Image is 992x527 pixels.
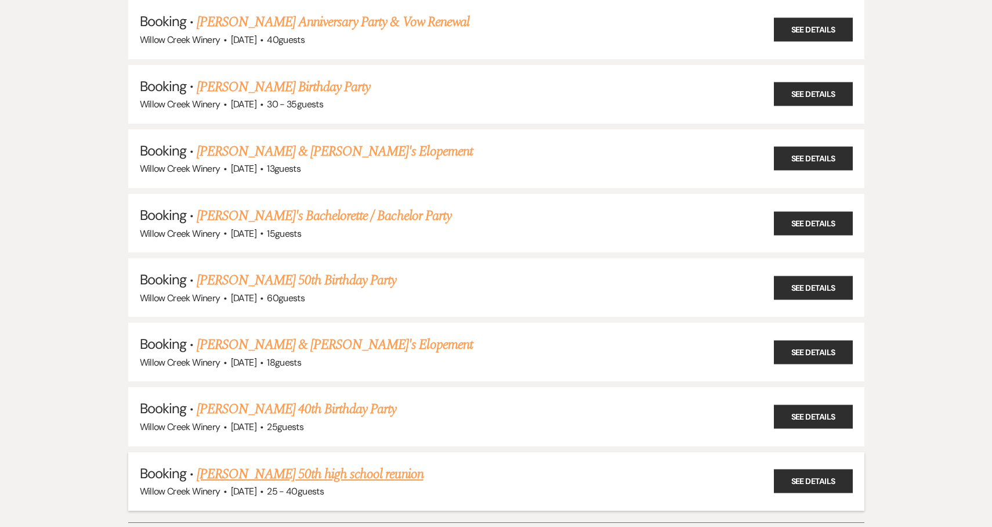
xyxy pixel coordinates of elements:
[197,270,396,291] a: [PERSON_NAME] 50th Birthday Party
[140,206,186,224] span: Booking
[140,464,186,482] span: Booking
[267,34,305,46] span: 40 guests
[231,34,256,46] span: [DATE]
[231,228,256,240] span: [DATE]
[774,17,853,41] a: See Details
[231,485,256,497] span: [DATE]
[140,356,220,369] span: Willow Creek Winery
[267,228,301,240] span: 15 guests
[231,421,256,433] span: [DATE]
[267,163,301,175] span: 13 guests
[267,292,305,304] span: 60 guests
[197,141,473,162] a: [PERSON_NAME] & [PERSON_NAME]'s Elopement
[140,335,186,353] span: Booking
[140,292,220,304] span: Willow Creek Winery
[774,147,853,171] a: See Details
[774,340,853,364] a: See Details
[231,163,256,175] span: [DATE]
[774,276,853,299] a: See Details
[267,421,303,433] span: 25 guests
[267,485,324,497] span: 25 - 40 guests
[140,163,220,175] span: Willow Creek Winery
[140,228,220,240] span: Willow Creek Winery
[774,405,853,429] a: See Details
[267,356,301,369] span: 18 guests
[231,98,256,110] span: [DATE]
[140,34,220,46] span: Willow Creek Winery
[774,82,853,106] a: See Details
[231,356,256,369] span: [DATE]
[140,12,186,30] span: Booking
[774,470,853,493] a: See Details
[197,205,451,226] a: [PERSON_NAME]'s Bachelorette / Bachelor Party
[197,77,370,98] a: [PERSON_NAME] Birthday Party
[267,98,323,110] span: 30 - 35 guests
[140,421,220,433] span: Willow Creek Winery
[140,142,186,160] span: Booking
[774,211,853,235] a: See Details
[231,292,256,304] span: [DATE]
[197,12,469,33] a: [PERSON_NAME] Anniversary Party & Vow Renewal
[140,399,186,417] span: Booking
[197,334,473,355] a: [PERSON_NAME] & [PERSON_NAME]'s Elopement
[197,464,423,485] a: [PERSON_NAME] 50th high school reunion
[140,485,220,497] span: Willow Creek Winery
[140,77,186,95] span: Booking
[140,270,186,288] span: Booking
[140,98,220,110] span: Willow Creek Winery
[197,399,396,420] a: [PERSON_NAME] 40th Birthday Party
